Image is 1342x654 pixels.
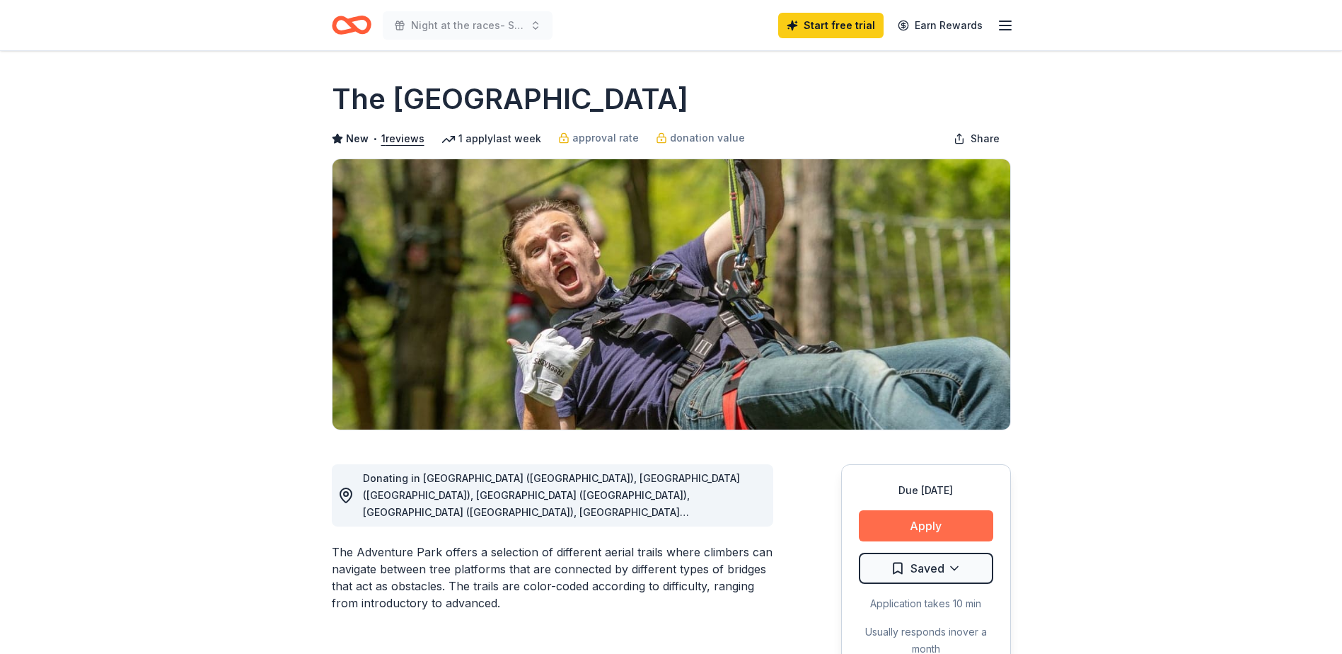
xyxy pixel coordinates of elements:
span: donation value [670,130,745,147]
h1: The [GEOGRAPHIC_DATA] [332,79,688,119]
button: Share [942,125,1011,153]
span: Saved [910,559,944,578]
a: Home [332,8,371,42]
span: approval rate [572,130,639,147]
a: approval rate [558,130,639,147]
span: New [346,130,369,147]
span: Night at the races- Spring baseball trip [411,17,524,34]
button: 1reviews [381,130,424,147]
a: Start free trial [778,13,884,38]
button: Apply [859,510,993,541]
span: Donating in [GEOGRAPHIC_DATA] ([GEOGRAPHIC_DATA]), [GEOGRAPHIC_DATA] ([GEOGRAPHIC_DATA]), [GEOGRA... [363,472,743,535]
img: Image for The Adventure Park [332,159,1010,430]
div: Due [DATE] [859,482,993,499]
div: The Adventure Park offers a selection of different aerial trails where climbers can navigate betw... [332,544,773,612]
div: 1 apply last week [441,130,541,147]
span: • [372,133,377,144]
a: Earn Rewards [889,13,991,38]
div: Application takes 10 min [859,595,993,612]
span: Share [971,130,1000,147]
button: Saved [859,553,993,584]
a: donation value [656,130,745,147]
button: Night at the races- Spring baseball trip [383,11,553,40]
